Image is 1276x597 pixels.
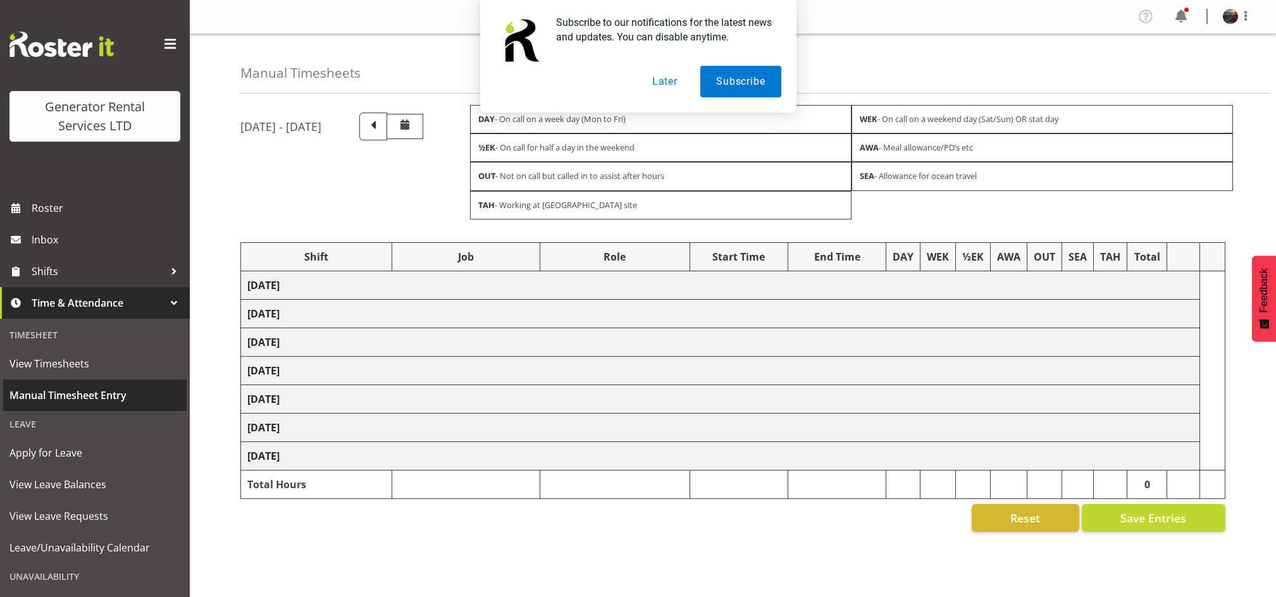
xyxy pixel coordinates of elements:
button: Reset [972,504,1079,532]
div: Generator Rental Services LTD [22,97,168,135]
td: [DATE] [241,328,1200,356]
div: - Working at [GEOGRAPHIC_DATA] site [470,191,852,219]
div: Total [1134,249,1160,264]
button: Subscribe [700,66,781,97]
div: - Allowance for ocean travel [852,162,1233,190]
a: View Leave Balances [3,469,187,500]
span: Reset [1010,510,1040,526]
strong: ½EK [478,142,495,153]
a: Leave/Unavailability Calendar [3,532,187,563]
button: Later [636,66,693,97]
img: notification icon [495,15,546,66]
span: Feedback [1258,268,1270,312]
div: Start Time [697,249,782,264]
div: Unavailability [3,563,187,589]
div: Subscribe to our notifications for the latest news and updates. You can disable anytime. [546,15,781,44]
a: Apply for Leave [3,437,187,469]
span: View Leave Requests [9,507,180,526]
div: Shift [247,249,385,264]
div: TAH [1100,249,1120,264]
td: Total Hours [241,470,392,498]
div: OUT [1034,249,1055,264]
button: Feedback - Show survey [1252,255,1276,342]
div: - On call for half a day in the weekend [470,133,852,162]
strong: OUT [478,170,495,182]
div: - On call on a weekend day (Sat/Sun) OR stat day [852,105,1233,133]
strong: TAH [478,199,495,211]
div: - Meal allowance/PD’s etc [852,133,1233,162]
td: [DATE] [241,356,1200,385]
span: Save Entries [1120,510,1186,526]
td: [DATE] [241,299,1200,328]
td: 0 [1127,470,1167,498]
a: View Leave Requests [3,500,187,532]
div: AWA [997,249,1020,264]
div: Timesheet [3,322,187,348]
span: View Leave Balances [9,475,180,494]
div: ½EK [962,249,984,264]
div: End Time [795,249,879,264]
div: - Not on call but called in to assist after hours [470,162,852,190]
div: DAY [893,249,914,264]
td: [DATE] [241,441,1200,470]
span: Roster [32,199,183,218]
div: SEA [1068,249,1087,264]
div: WEK [927,249,949,264]
a: Manual Timesheet Entry [3,379,187,411]
div: Leave [3,411,187,437]
h5: [DATE] - [DATE] [240,120,321,133]
td: [DATE] [241,413,1200,441]
span: Time & Attendance [32,293,164,312]
span: View Timesheets [9,354,180,373]
span: Leave/Unavailability Calendar [9,538,180,557]
span: Apply for Leave [9,443,180,462]
div: Job [399,249,533,264]
strong: DAY [478,113,495,125]
span: Shifts [32,262,164,281]
span: Inbox [32,230,183,249]
td: [DATE] [241,385,1200,413]
div: Role [547,249,683,264]
span: Manual Timesheet Entry [9,386,180,405]
div: - On call on a week day (Mon to Fri) [470,105,852,133]
button: Save Entries [1082,504,1225,532]
strong: AWA [860,142,879,153]
td: [DATE] [241,271,1200,299]
strong: SEA [860,170,874,182]
a: View Timesheets [3,348,187,379]
strong: WEK [860,113,877,125]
